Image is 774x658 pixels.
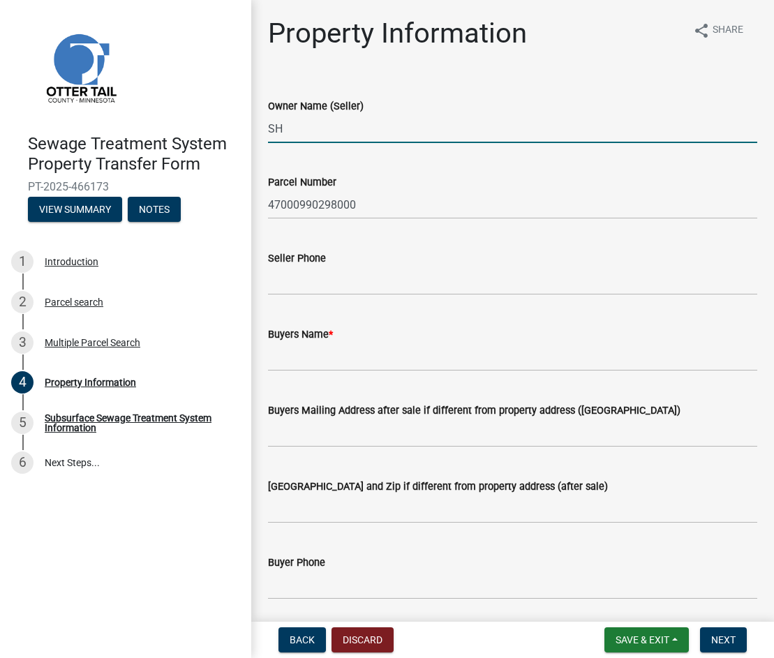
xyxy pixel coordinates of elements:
div: Parcel search [45,297,103,307]
div: Introduction [45,257,98,267]
h1: Property Information [268,17,527,50]
label: Seller Phone [268,254,326,264]
span: PT-2025-466173 [28,180,223,193]
span: Next [711,634,736,645]
label: Buyers Name [268,330,333,340]
div: 2 [11,291,34,313]
button: shareShare [682,17,754,44]
label: Parcel Number [268,178,336,188]
div: 6 [11,451,34,474]
label: Owner Name (Seller) [268,102,364,112]
div: Multiple Parcel Search [45,338,140,347]
div: Property Information [45,377,136,387]
span: Share [713,22,743,39]
wm-modal-confirm: Notes [128,204,181,216]
button: Notes [128,197,181,222]
div: 3 [11,331,34,354]
span: Save & Exit [616,634,669,645]
label: Buyer Phone [268,558,325,568]
div: Subsurface Sewage Treatment System Information [45,413,229,433]
button: Save & Exit [604,627,689,652]
button: Discard [332,627,394,652]
i: share [693,22,710,39]
button: Next [700,627,747,652]
label: Buyers Mailing Address after sale if different from property address ([GEOGRAPHIC_DATA]) [268,406,680,416]
div: 4 [11,371,34,394]
h4: Sewage Treatment System Property Transfer Form [28,134,240,174]
img: Otter Tail County, Minnesota [28,15,133,119]
button: Back [278,627,326,652]
wm-modal-confirm: Summary [28,204,122,216]
div: 1 [11,251,34,273]
button: View Summary [28,197,122,222]
label: [GEOGRAPHIC_DATA] and Zip if different from property address (after sale) [268,482,608,492]
span: Back [290,634,315,645]
div: 5 [11,412,34,434]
